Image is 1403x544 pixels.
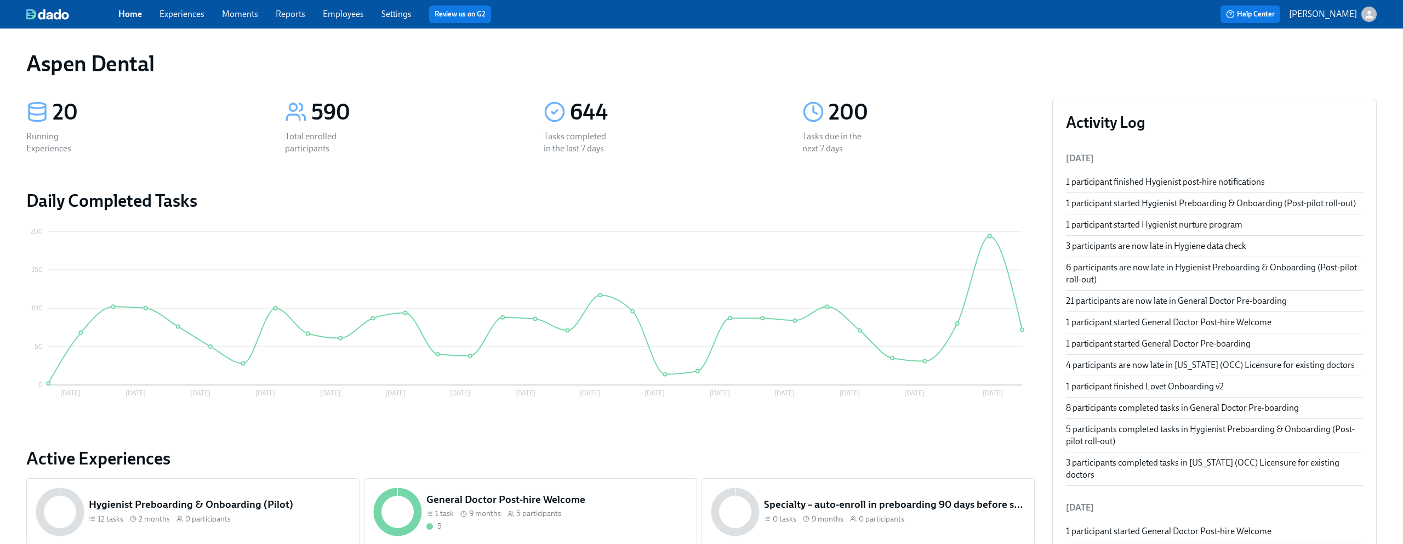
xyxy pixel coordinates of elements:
[35,343,43,350] tspan: 50
[276,9,305,19] a: Reports
[385,389,406,397] tspan: [DATE]
[32,266,43,274] tspan: 150
[1066,495,1363,521] li: [DATE]
[323,9,364,19] a: Employees
[1066,240,1363,252] div: 3 participants are now late in Hygiene data check
[773,514,796,524] span: 0 tasks
[159,9,204,19] a: Experiences
[38,381,43,389] tspan: 0
[1066,316,1363,328] div: 1 participant started General Doctor Post-hire Welcome
[435,9,486,20] a: Review us on G2
[1066,197,1363,209] div: 1 participant started Hygienist Preboarding & Onboarding (Post-pilot roll-out)
[515,389,535,397] tspan: [DATE]
[190,389,210,397] tspan: [DATE]
[1066,112,1363,132] h3: Activity Log
[26,9,69,20] img: dado
[1066,219,1363,231] div: 1 participant started Hygienist nurture program
[1221,5,1280,23] button: Help Center
[450,389,470,397] tspan: [DATE]
[1226,9,1275,20] span: Help Center
[570,99,776,126] div: 644
[1066,153,1094,163] span: [DATE]
[1066,295,1363,307] div: 21 participants are now late in General Doctor Pre-boarding
[222,9,258,19] a: Moments
[320,389,340,397] tspan: [DATE]
[983,389,1003,397] tspan: [DATE]
[1066,359,1363,371] div: 4 participants are now late in [US_STATE] (OCC) Licensure for existing doctors
[311,99,517,126] div: 590
[859,514,904,524] span: 0 participants
[435,508,454,519] span: 1 task
[118,9,142,19] a: Home
[469,508,501,519] span: 9 months
[1066,262,1363,286] div: 6 participants are now late in Hygienist Preboarding & Onboarding (Post-pilot roll-out)
[26,190,1035,212] h2: Daily Completed Tasks
[185,514,231,524] span: 0 participants
[840,389,860,397] tspan: [DATE]
[255,389,276,397] tspan: [DATE]
[89,497,350,512] h5: Hygienist Preboarding & Onboarding (Pilot)
[774,389,795,397] tspan: [DATE]
[53,99,259,126] div: 20
[437,521,442,531] div: 5
[1289,7,1377,22] button: [PERSON_NAME]
[31,304,43,312] tspan: 100
[26,131,96,155] div: Running Experiences
[1066,338,1363,350] div: 1 participant started General Doctor Pre-boarding
[764,497,1025,512] h5: Specialty – auto-enroll in preboarding 90 days before start
[812,514,843,524] span: 9 months
[1066,381,1363,393] div: 1 participant finished Lovet Onboarding v2
[1066,457,1363,481] div: 3 participants completed tasks in [US_STATE] (OCC) Licensure for existing doctors
[802,131,872,155] div: Tasks due in the next 7 days
[645,389,665,397] tspan: [DATE]
[26,9,118,20] a: dado
[426,492,688,507] h5: General Doctor Post-hire Welcome
[1066,176,1363,188] div: 1 participant finished Hygienist post-hire notifications
[710,389,730,397] tspan: [DATE]
[1066,402,1363,414] div: 8 participants completed tasks in General Doctor Pre-boarding
[426,521,442,531] div: Completed all due tasks
[544,131,614,155] div: Tasks completed in the last 7 days
[126,389,146,397] tspan: [DATE]
[1066,423,1363,447] div: 5 participants completed tasks in Hygienist Preboarding & Onboarding (Post-pilot roll-out)
[26,50,154,77] h1: Aspen Dental
[285,131,355,155] div: Total enrolled participants
[516,508,561,519] span: 5 participants
[139,514,170,524] span: 2 months
[829,99,1035,126] div: 200
[580,389,600,397] tspan: [DATE]
[31,228,43,235] tspan: 200
[381,9,412,19] a: Settings
[98,514,123,524] span: 12 tasks
[1289,8,1357,20] p: [PERSON_NAME]
[429,5,491,23] button: Review us on G2
[1066,525,1363,537] div: 1 participant started General Doctor Post-hire Welcome
[26,447,1035,469] a: Active Experiences
[60,389,81,397] tspan: [DATE]
[904,389,925,397] tspan: [DATE]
